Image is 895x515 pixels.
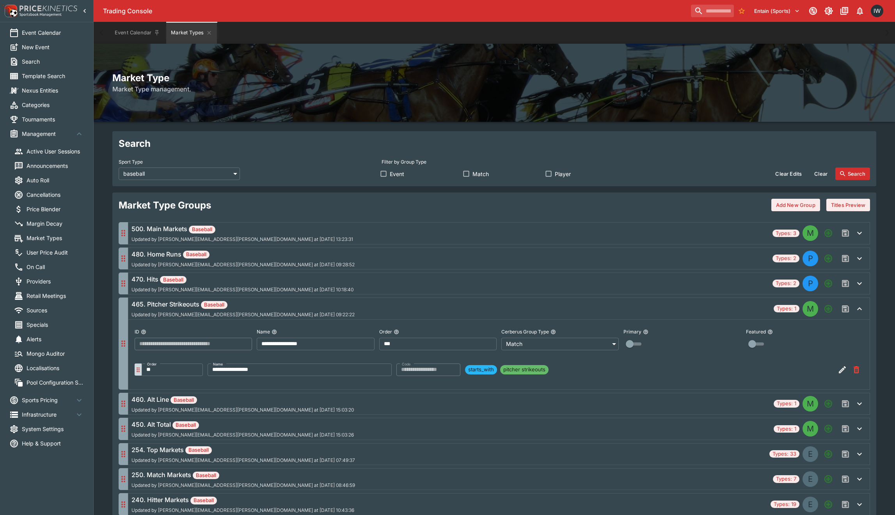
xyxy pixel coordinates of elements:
[119,137,870,150] h2: Search
[2,3,18,19] img: PriceKinetics Logo
[835,168,870,180] button: Search
[22,396,75,404] span: Sports Pricing
[112,72,876,84] h2: Market Type
[22,57,84,66] span: Search
[821,302,835,316] button: Add a new Market type to the group
[746,328,766,335] p: Featured
[849,363,863,377] button: Remove Market Code from the group
[103,7,688,15] div: Trading Console
[27,292,84,300] span: Retail Meetings
[774,400,799,408] span: Types: 1
[131,407,354,413] span: Updated by [PERSON_NAME][EMAIL_ADDRESS][PERSON_NAME][DOMAIN_NAME] at [DATE] 15:03:20
[500,366,549,374] span: pitcher strikeouts
[767,329,773,335] button: Featured
[119,168,240,180] div: baseball
[22,86,84,94] span: Nexus Entities
[749,5,804,17] button: Select Tenant
[550,329,556,335] button: Cerberus Group Type
[213,360,223,369] label: Name
[131,483,355,488] span: Updated by [PERSON_NAME][EMAIL_ADDRESS][PERSON_NAME][DOMAIN_NAME] at [DATE] 08:46:59
[27,191,84,199] span: Cancellations
[623,328,641,335] p: Primary
[131,249,355,259] h6: 480. Home Runs
[821,472,835,486] button: Add a new Market type to the group
[131,470,355,479] h6: 250. Match Markets
[803,421,818,437] div: MATCH
[147,360,157,369] label: Order
[465,366,497,374] span: starts_with
[821,447,835,461] button: Add a new Market type to the group
[821,276,835,290] button: Add a new Market type to the group
[774,305,799,313] span: Types: 1
[20,13,62,16] img: Sportsbook Management
[22,439,84,447] span: Help & Support
[22,43,84,51] span: New Event
[131,420,354,429] h6: 450. Alt Total
[135,328,139,335] p: ID
[131,287,353,292] span: Updated by [PERSON_NAME][EMAIL_ADDRESS][PERSON_NAME][DOMAIN_NAME] at [DATE] 10:18:40
[821,497,835,511] button: Add a new Market type to the group
[774,425,799,433] span: Types: 1
[27,162,84,170] span: Announcements
[22,29,84,37] span: Event Calendar
[20,5,77,11] img: PriceKinetics
[803,276,818,291] div: PLAYER
[771,199,820,211] button: Add New Group
[193,472,219,479] span: Baseball
[821,422,835,436] button: Add a new Market type to the group
[837,4,851,18] button: Documentation
[131,237,353,242] span: Updated by [PERSON_NAME][EMAIL_ADDRESS][PERSON_NAME][DOMAIN_NAME] at [DATE] 13:23:31
[185,446,212,454] span: Baseball
[379,328,392,335] p: Order
[838,472,852,486] span: Save changes to the Market Type group
[555,170,571,178] span: Player
[27,263,84,271] span: On Call
[27,219,84,228] span: Margin Decay
[691,5,734,17] input: search
[838,397,852,411] span: Save changes to the Market Type group
[772,255,799,262] span: Types: 2
[810,168,832,180] button: Clear
[838,497,852,511] span: Save changes to the Market Type group
[838,447,852,461] span: Save changes to the Market Type group
[131,508,354,513] span: Updated by [PERSON_NAME][EMAIL_ADDRESS][PERSON_NAME][DOMAIN_NAME] at [DATE] 10:43:36
[131,458,355,463] span: Updated by [PERSON_NAME][EMAIL_ADDRESS][PERSON_NAME][DOMAIN_NAME] at [DATE] 07:49:37
[27,364,84,372] span: Localisations
[27,378,84,387] span: Pool Configuration Sets
[183,251,210,258] span: Baseball
[27,335,84,343] span: Alerts
[257,328,270,335] p: Name
[131,395,354,404] h6: 460. Alt Line
[394,329,399,335] button: Order
[272,329,277,335] button: Name
[27,147,84,155] span: Active User Sessions
[27,248,84,257] span: User Price Audit
[131,274,353,284] h6: 470. Hits
[803,301,818,317] div: MATCH
[838,302,852,316] span: Save changes to the Market Type group
[803,446,818,462] div: EVENT
[166,22,217,44] button: Market Types
[838,276,852,290] span: Save changes to the Market Type group
[735,5,748,17] button: No Bookmarks
[27,321,84,329] span: Specials
[131,432,354,438] span: Updated by [PERSON_NAME][EMAIL_ADDRESS][PERSON_NAME][DOMAIN_NAME] at [DATE] 15:03:26
[821,226,835,240] button: Add a new Market type to the group
[131,495,354,504] h6: 240. Hitter Markets
[119,199,211,211] h2: Market Type Groups
[838,422,852,436] span: Save changes to the Market Type group
[803,225,818,241] div: MATCH
[160,276,186,284] span: Baseball
[853,4,867,18] button: Notifications
[141,329,146,335] button: ID
[806,4,820,18] button: Connected to PK
[838,226,852,240] span: Save changes to the Market Type group
[826,199,870,211] button: Titles Preview
[22,425,84,433] span: System Settings
[769,450,799,458] span: Types: 33
[27,306,84,314] span: Sources
[472,170,489,178] span: Match
[27,234,84,242] span: Market Types
[110,22,165,44] button: Event Calendar
[771,501,799,508] span: Types: 19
